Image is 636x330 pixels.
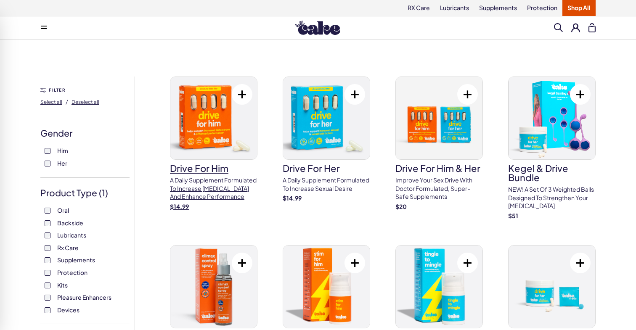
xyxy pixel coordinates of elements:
input: Him [45,148,50,154]
span: Devices [57,304,79,315]
span: Kits [57,280,68,290]
a: Kegel & Drive BundleKegel & Drive BundleNEW! A set of 3 weighted balls designed to strengthen you... [508,77,596,220]
img: Stim For Him – .5 oz [283,246,370,328]
img: Kegel & Drive Bundle [509,77,595,159]
span: Backside [57,217,83,228]
strong: $ 14.99 [170,203,189,210]
input: Oral [45,208,50,214]
p: NEW! A set of 3 weighted balls designed to strengthen your [MEDICAL_DATA] [508,185,596,210]
a: drive for herdrive for herA daily supplement formulated to increase sexual desire$14.99 [283,77,370,203]
span: / [66,98,68,106]
input: Protection [45,270,50,276]
h3: drive for her [283,164,370,173]
strong: $ 20 [395,203,407,210]
a: drive for him & herdrive for him & herImprove your sex drive with doctor formulated, super-safe s... [395,77,483,211]
span: Deselect all [72,99,99,105]
span: Lubricants [57,230,86,240]
button: Deselect all [72,95,99,108]
p: Improve your sex drive with doctor formulated, super-safe supplements [395,176,483,201]
span: Supplements [57,254,95,265]
span: Select all [40,99,62,105]
input: Devices [45,307,50,313]
input: Backside [45,220,50,226]
strong: $ 51 [508,212,518,219]
input: Lubricants [45,232,50,238]
span: Her [57,158,67,169]
input: Rx Care [45,245,50,251]
p: A daily supplement formulated to increase [MEDICAL_DATA] and enhance performance [170,176,257,201]
a: drive for himdrive for himA daily supplement formulated to increase [MEDICAL_DATA] and enhance pe... [170,77,257,211]
img: Women’s Libido Kit [509,246,595,328]
input: Kits [45,282,50,288]
input: Her [45,161,50,166]
span: Rx Care [57,242,79,253]
button: Select all [40,95,62,108]
input: Supplements [45,257,50,263]
img: Climax Control Spray [170,246,257,328]
span: Pleasure Enhancers [57,292,111,303]
input: Pleasure Enhancers [45,295,50,301]
h3: drive for him [170,164,257,173]
strong: $ 14.99 [283,194,302,202]
span: Him [57,145,68,156]
img: Tingle To Mingle – .5 oz [396,246,482,328]
span: Oral [57,205,69,216]
p: A daily supplement formulated to increase sexual desire [283,176,370,193]
img: drive for him [170,77,257,159]
img: Hello Cake [295,21,340,35]
img: drive for him & her [396,77,482,159]
span: Protection [57,267,87,278]
img: drive for her [283,77,370,159]
h3: drive for him & her [395,164,483,173]
h3: Kegel & Drive Bundle [508,164,596,182]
